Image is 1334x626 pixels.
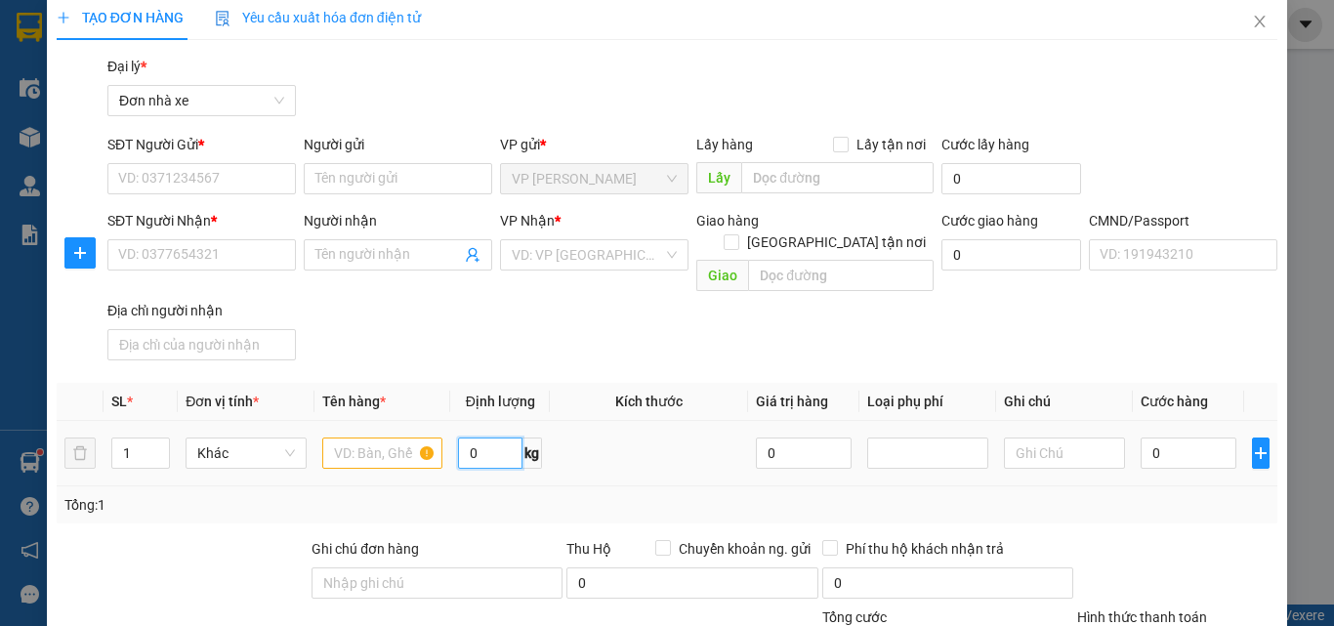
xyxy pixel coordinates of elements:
[849,134,934,155] span: Lấy tận nơi
[197,438,295,468] span: Khác
[696,137,753,152] span: Lấy hàng
[941,213,1038,229] label: Cước giao hàng
[1089,210,1277,231] div: CMND/Passport
[322,394,386,409] span: Tên hàng
[500,134,688,155] div: VP gửi
[696,213,759,229] span: Giao hàng
[748,260,934,291] input: Dọc đường
[671,538,818,560] span: Chuyển khoản ng. gửi
[322,438,443,469] input: VD: Bàn, Ghế
[64,438,96,469] button: delete
[107,300,296,321] div: Địa chỉ người nhận
[1141,394,1208,409] span: Cước hàng
[312,541,419,557] label: Ghi chú đơn hàng
[107,59,146,74] span: Đại lý
[1252,438,1270,469] button: plus
[859,383,996,421] th: Loại phụ phí
[756,438,852,469] input: 0
[566,541,611,557] span: Thu Hộ
[739,231,934,253] span: [GEOGRAPHIC_DATA] tận nơi
[215,11,230,26] img: icon
[1004,438,1125,469] input: Ghi Chú
[107,134,296,155] div: SĐT Người Gửi
[57,11,70,24] span: plus
[696,162,741,193] span: Lấy
[64,237,96,269] button: plus
[741,162,934,193] input: Dọc đường
[57,10,184,25] span: TẠO ĐƠN HÀNG
[466,394,535,409] span: Định lượng
[65,245,95,261] span: plus
[941,239,1081,271] input: Cước giao hàng
[941,137,1029,152] label: Cước lấy hàng
[522,438,542,469] span: kg
[1253,445,1269,461] span: plus
[107,329,296,360] input: Địa chỉ của người nhận
[186,394,259,409] span: Đơn vị tính
[696,260,748,291] span: Giao
[119,86,284,115] span: Đơn nhà xe
[111,394,127,409] span: SL
[304,134,492,155] div: Người gửi
[500,213,555,229] span: VP Nhận
[312,567,563,599] input: Ghi chú đơn hàng
[304,210,492,231] div: Người nhận
[465,247,480,263] span: user-add
[941,163,1081,194] input: Cước lấy hàng
[107,210,296,231] div: SĐT Người Nhận
[1077,609,1207,625] label: Hình thức thanh toán
[615,394,683,409] span: Kích thước
[64,494,517,516] div: Tổng: 1
[512,164,677,193] span: VP Ngọc Hồi
[215,10,421,25] span: Yêu cầu xuất hóa đơn điện tử
[756,394,828,409] span: Giá trị hàng
[996,383,1133,421] th: Ghi chú
[838,538,1012,560] span: Phí thu hộ khách nhận trả
[1252,14,1268,29] span: close
[822,609,887,625] span: Tổng cước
